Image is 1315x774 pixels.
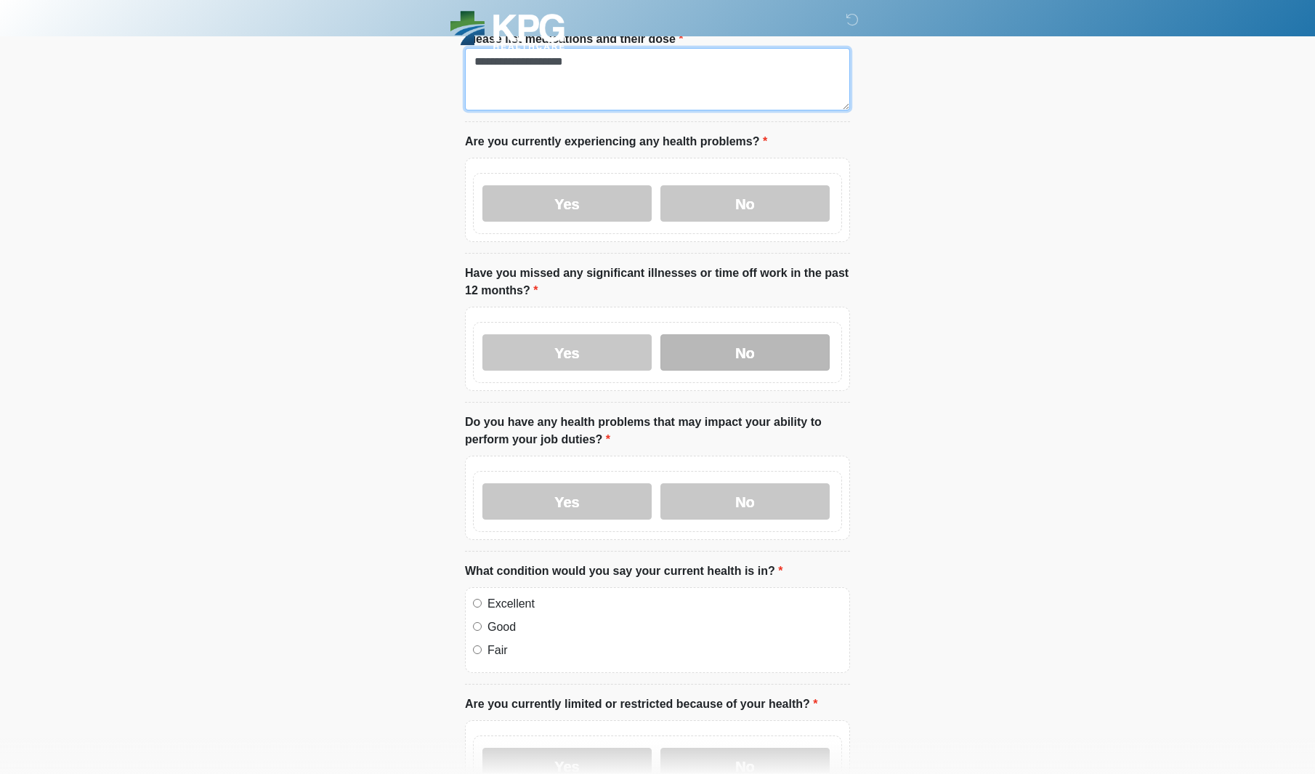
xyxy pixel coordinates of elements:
[473,622,482,631] input: Good
[465,133,767,150] label: Are you currently experiencing any health problems?
[487,642,842,659] label: Fair
[482,185,652,222] label: Yes
[465,265,850,299] label: Have you missed any significant illnesses or time off work in the past 12 months?
[487,595,842,613] label: Excellent
[450,11,565,49] img: KPG Healthcare Logo
[660,334,830,371] label: No
[660,185,830,222] label: No
[482,334,652,371] label: Yes
[473,645,482,654] input: Fair
[465,563,782,580] label: What condition would you say your current health is in?
[465,414,850,448] label: Do you have any health problems that may impact your ability to perform your job duties?
[487,618,842,636] label: Good
[473,599,482,608] input: Excellent
[660,483,830,520] label: No
[465,696,817,713] label: Are you currently limited or restricted because of your health?
[482,483,652,520] label: Yes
